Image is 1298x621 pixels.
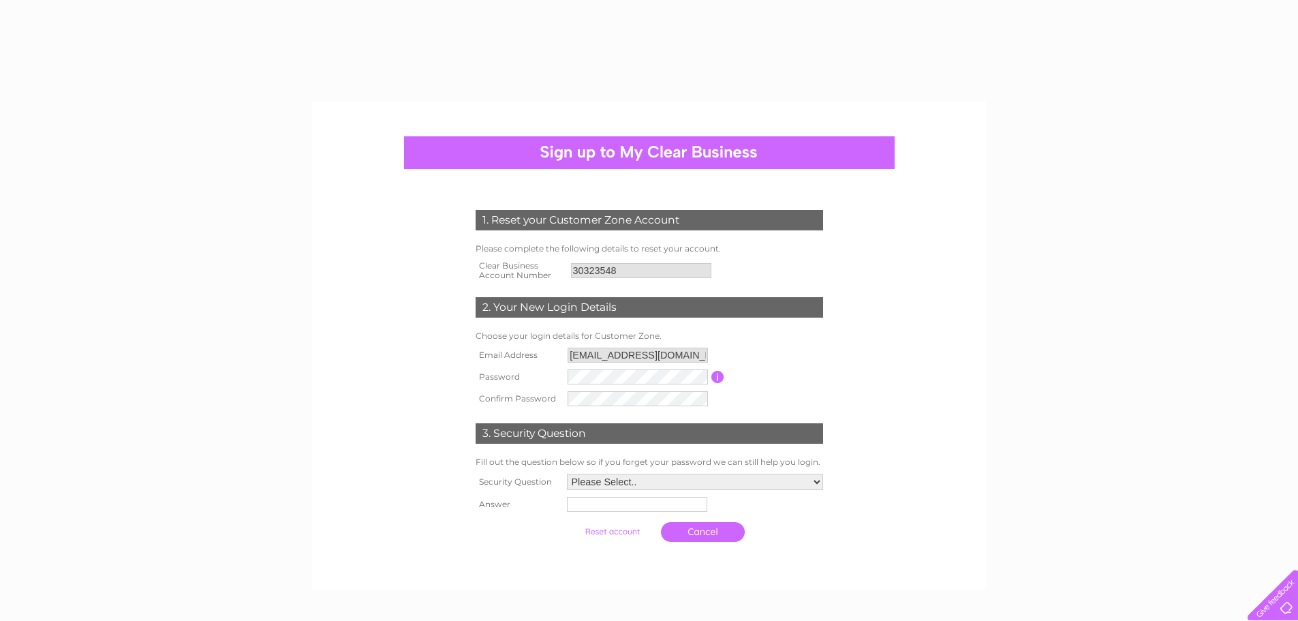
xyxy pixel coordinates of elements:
th: Email Address [472,344,565,366]
th: Security Question [472,470,563,494]
div: 3. Security Question [476,423,823,444]
input: Information [711,371,724,383]
td: Choose your login details for Customer Zone. [472,328,826,344]
input: Submit [570,522,654,541]
td: Please complete the following details to reset your account. [472,241,826,257]
th: Clear Business Account Number [472,257,568,284]
th: Answer [472,494,563,515]
td: Fill out the question below so if you forget your password we can still help you login. [472,454,826,470]
th: Password [472,366,565,388]
div: 1. Reset your Customer Zone Account [476,210,823,230]
th: Confirm Password [472,388,565,410]
a: Cancel [661,522,745,542]
div: 2. Your New Login Details [476,297,823,318]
